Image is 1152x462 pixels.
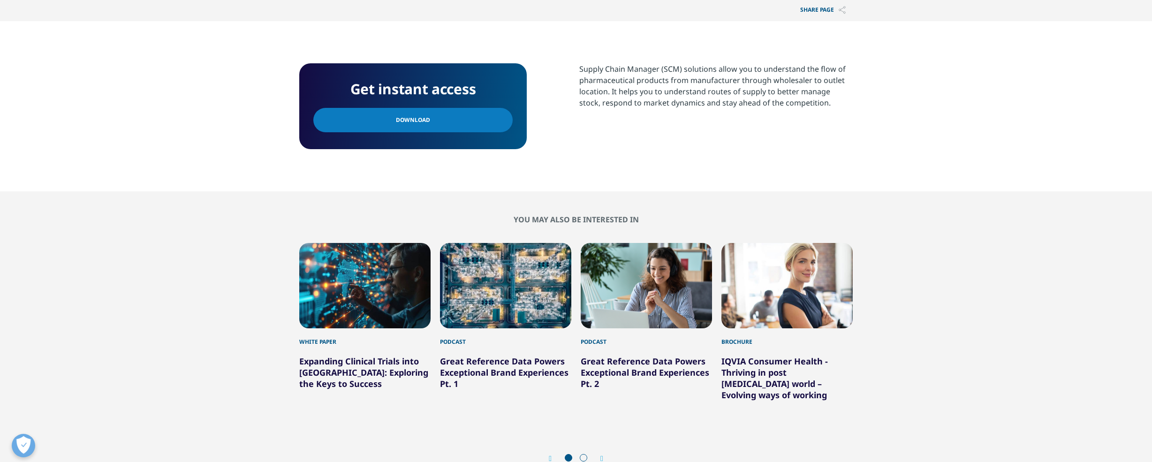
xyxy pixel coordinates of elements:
a: IQVIA Consumer Health - Thriving in post [MEDICAL_DATA] world – Evolving ways of working [721,356,828,401]
a: Download [313,108,513,132]
h4: Get instant access [313,77,513,101]
a: Great Reference Data Powers Exceptional Brand Experiences Pt. 2 [581,356,709,389]
div: 1 / 6 [299,243,431,412]
div: 2 / 6 [440,243,571,412]
a: Expanding Clinical Trials into [GEOGRAPHIC_DATA]: Exploring the Keys to Success [299,356,428,389]
div: Podcast [581,328,712,346]
div: 3 / 6 [581,243,712,412]
span: Download [396,115,430,125]
div: Brochure [721,328,853,346]
button: Open Preferences [12,434,35,457]
h2: You may also be interested in [299,215,853,224]
div: 4 / 6 [721,243,853,412]
div: Supply Chain Manager (SCM) solutions allow you to understand the flow of pharmaceutical products ... [579,63,853,108]
div: Podcast [440,328,571,346]
div: White Paper [299,328,431,346]
img: Share PAGE [839,6,846,14]
a: Great Reference Data Powers Exceptional Brand Experiences Pt. 1 [440,356,568,389]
